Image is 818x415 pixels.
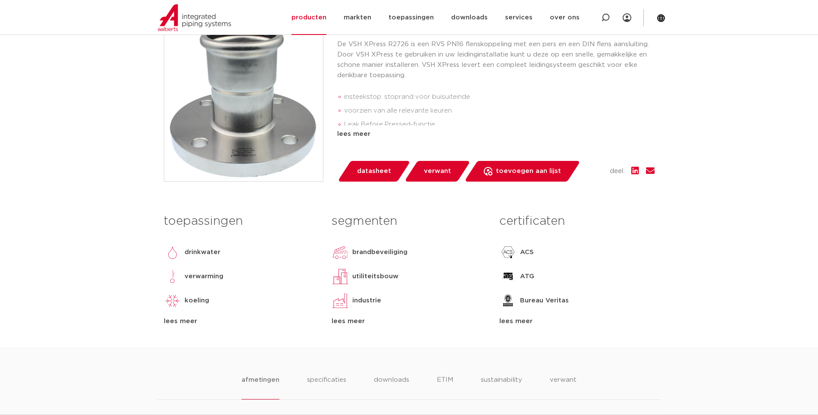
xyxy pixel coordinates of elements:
img: ATG [499,268,517,285]
li: specificaties [307,375,346,399]
img: Product Image for VSH XPress RVS flenskoppeling PN10/16 42 DN40 [164,22,323,181]
a: datasheet [337,161,411,182]
li: voorzien van alle relevante keuren [344,104,655,118]
span: toevoegen aan lijst [496,164,561,178]
p: ATG [520,271,534,282]
p: verwarming [185,271,223,282]
h3: certificaten [499,213,654,230]
span: datasheet [357,164,391,178]
h3: toepassingen [164,213,319,230]
div: lees meer [332,316,486,327]
img: Bureau Veritas [499,292,517,309]
a: verwant [404,161,470,182]
p: koeling [185,296,209,306]
p: utiliteitsbouw [352,271,398,282]
span: deel: [610,166,624,176]
li: insteekstop: stoprand voor buisuiteinde [344,90,655,104]
span: verwant [424,164,451,178]
img: drinkwater [164,244,181,261]
li: Leak Before Pressed-functie [344,118,655,132]
div: lees meer [337,129,655,139]
img: utiliteitsbouw [332,268,349,285]
img: koeling [164,292,181,309]
p: ACS [520,247,534,258]
li: afmetingen [241,375,279,399]
li: ETIM [437,375,453,399]
div: lees meer [499,316,654,327]
img: industrie [332,292,349,309]
li: sustainability [481,375,522,399]
li: downloads [374,375,409,399]
img: verwarming [164,268,181,285]
p: Bureau Veritas [520,296,569,306]
img: brandbeveiliging [332,244,349,261]
div: lees meer [164,316,319,327]
p: De VSH XPress R2726 is een RVS PN16 flenskoppeling met een pers en een DIN flens aansluiting. Doo... [337,39,655,81]
h3: segmenten [332,213,486,230]
li: verwant [550,375,577,399]
img: ACS [499,244,517,261]
p: drinkwater [185,247,220,258]
p: brandbeveiliging [352,247,407,258]
p: industrie [352,296,381,306]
